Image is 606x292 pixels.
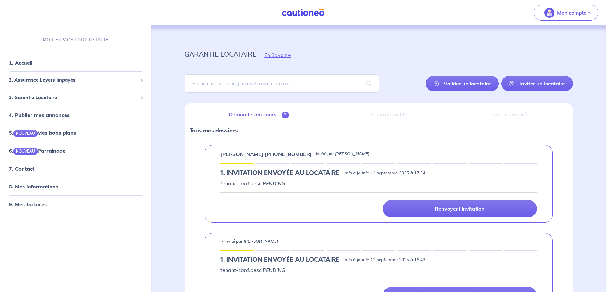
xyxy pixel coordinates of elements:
[544,8,554,18] img: illu_account_valid_menu.svg
[9,94,138,101] span: 3. Garantie Locataire
[9,183,58,189] a: 8. Mes informations
[359,75,379,92] span: search
[220,169,339,177] h5: 1.︎ INVITATION ENVOYÉE AU LOCATAIRE
[3,198,149,210] div: 9. Mes factures
[220,180,537,187] p: tenant-card.desc.PENDING
[190,108,328,121] a: Demandes en cours2
[185,74,379,93] input: Rechercher par nom / prénom / mail du locataire
[9,59,32,66] a: 1. Accueil
[342,257,425,263] p: - mis à jour le 11 septembre 2025 à 16:43
[534,5,598,21] button: illu_account_valid_menu.svgMon compte
[435,206,484,212] p: Renvoyer l'invitation
[3,109,149,121] div: 4. Publier mes annonces
[220,169,537,177] div: state: PENDING, Context: IN-LANDLORD
[426,76,499,91] a: Valider un locataire
[3,126,149,139] div: 5.NOUVEAUMes bons plans
[190,126,568,135] p: Tous mes dossiers
[383,200,537,217] a: Renvoyer l'invitation
[313,151,369,157] p: - invité par [PERSON_NAME]
[3,74,149,86] div: 2. Assurance Loyers Impayés
[279,9,327,17] img: Cautioneo
[557,9,587,17] p: Mon compte
[3,144,149,157] div: 6.NOUVEAUParrainage
[9,147,66,154] a: 6.NOUVEAUParrainage
[220,256,339,264] h5: 1.︎ INVITATION ENVOYÉE AU LOCATAIRE
[3,162,149,175] div: 7. Contact
[222,238,278,245] p: - invité par [PERSON_NAME]
[3,180,149,193] div: 8. Mes informations
[9,77,138,84] span: 2. Assurance Loyers Impayés
[9,165,34,172] a: 7. Contact
[9,130,76,136] a: 5.NOUVEAUMes bons plans
[220,256,537,264] div: state: PENDING, Context: IN-LANDLORD
[342,170,425,176] p: - mis à jour le 11 septembre 2025 à 17:34
[3,92,149,104] div: 3. Garantie Locataire
[282,112,289,118] span: 2
[501,76,573,91] a: Inviter un locataire
[220,266,537,274] p: tenant-card.desc.PENDING
[256,46,299,64] button: En Savoir +
[9,112,70,118] a: 4. Publier mes annonces
[9,201,47,207] a: 9. Mes factures
[185,48,256,60] p: garantie locataire
[3,56,149,69] div: 1. Accueil
[220,150,312,158] p: [PERSON_NAME] [PHONE_NUMBER]
[43,37,108,43] p: MON ESPACE PROPRIÉTAIRE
